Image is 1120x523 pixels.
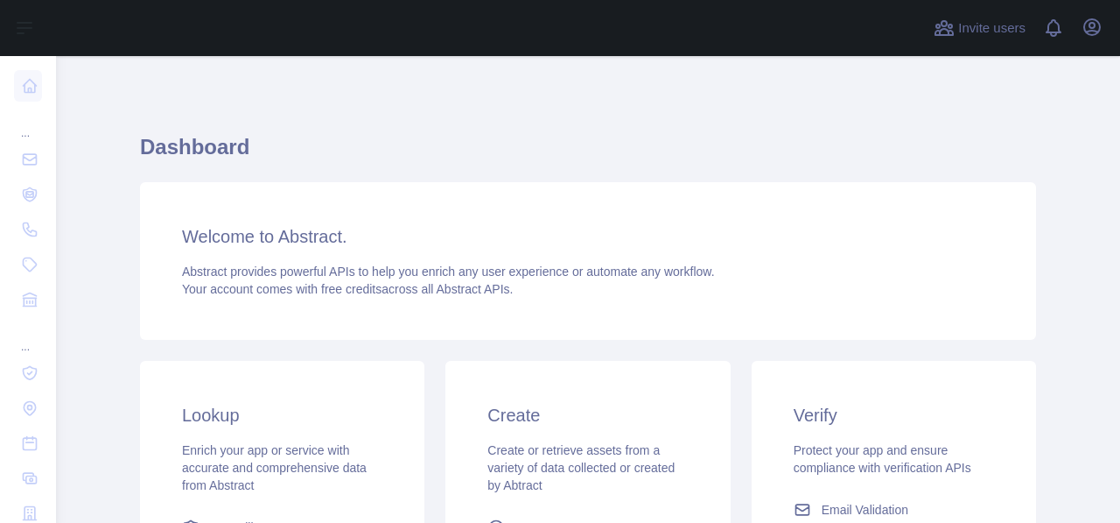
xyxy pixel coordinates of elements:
span: Protect your app and ensure compliance with verification APIs [794,443,971,475]
button: Invite users [930,14,1029,42]
span: free credits [321,282,381,296]
span: Abstract provides powerful APIs to help you enrich any user experience or automate any workflow. [182,265,715,279]
h3: Create [487,403,688,428]
h3: Welcome to Abstract. [182,224,994,249]
div: ... [14,105,42,140]
span: Invite users [958,18,1025,39]
span: Your account comes with across all Abstract APIs. [182,282,513,296]
h1: Dashboard [140,133,1036,175]
h3: Verify [794,403,994,428]
span: Create or retrieve assets from a variety of data collected or created by Abtract [487,443,675,492]
h3: Lookup [182,403,382,428]
div: ... [14,319,42,354]
span: Enrich your app or service with accurate and comprehensive data from Abstract [182,443,367,492]
span: Email Validation [822,501,908,519]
